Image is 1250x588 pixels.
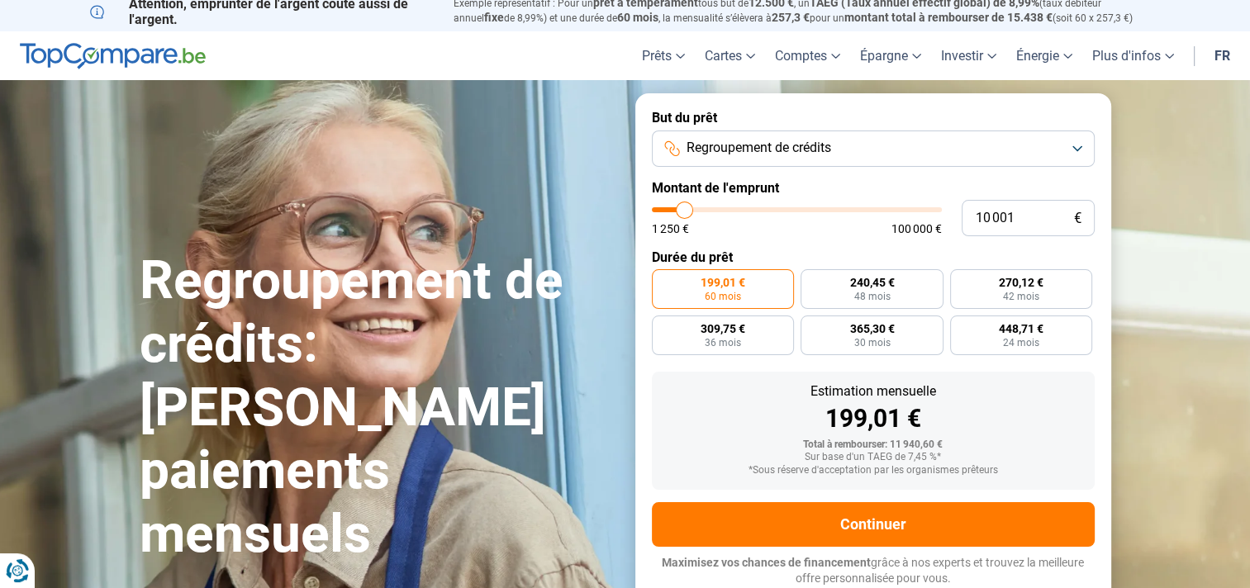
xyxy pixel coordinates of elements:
[999,323,1043,334] span: 448,71 €
[765,31,850,80] a: Comptes
[662,556,871,569] span: Maximisez vos chances de financement
[999,277,1043,288] span: 270,12 €
[20,43,206,69] img: TopCompare
[1074,211,1081,225] span: €
[701,323,745,334] span: 309,75 €
[652,223,689,235] span: 1 250 €
[850,31,931,80] a: Épargne
[772,11,810,24] span: 257,3 €
[665,406,1081,431] div: 199,01 €
[705,338,741,348] span: 36 mois
[844,11,1053,24] span: montant total à rembourser de 15.438 €
[665,385,1081,398] div: Estimation mensuelle
[1003,292,1039,301] span: 42 mois
[853,338,890,348] span: 30 mois
[632,31,695,80] a: Prêts
[705,292,741,301] span: 60 mois
[849,277,894,288] span: 240,45 €
[652,555,1095,587] p: grâce à nos experts et trouvez la meilleure offre personnalisée pour vous.
[652,180,1095,196] label: Montant de l'emprunt
[652,130,1095,167] button: Regroupement de crédits
[891,223,942,235] span: 100 000 €
[140,249,615,567] h1: Regroupement de crédits: [PERSON_NAME] paiements mensuels
[665,452,1081,463] div: Sur base d'un TAEG de 7,45 %*
[695,31,765,80] a: Cartes
[1006,31,1082,80] a: Énergie
[1003,338,1039,348] span: 24 mois
[652,502,1095,547] button: Continuer
[665,465,1081,477] div: *Sous réserve d'acceptation par les organismes prêteurs
[701,277,745,288] span: 199,01 €
[687,139,831,157] span: Regroupement de crédits
[853,292,890,301] span: 48 mois
[617,11,658,24] span: 60 mois
[652,249,1095,265] label: Durée du prêt
[1082,31,1184,80] a: Plus d'infos
[931,31,1006,80] a: Investir
[1205,31,1240,80] a: fr
[484,11,504,24] span: fixe
[652,110,1095,126] label: But du prêt
[665,439,1081,451] div: Total à rembourser: 11 940,60 €
[849,323,894,334] span: 365,30 €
